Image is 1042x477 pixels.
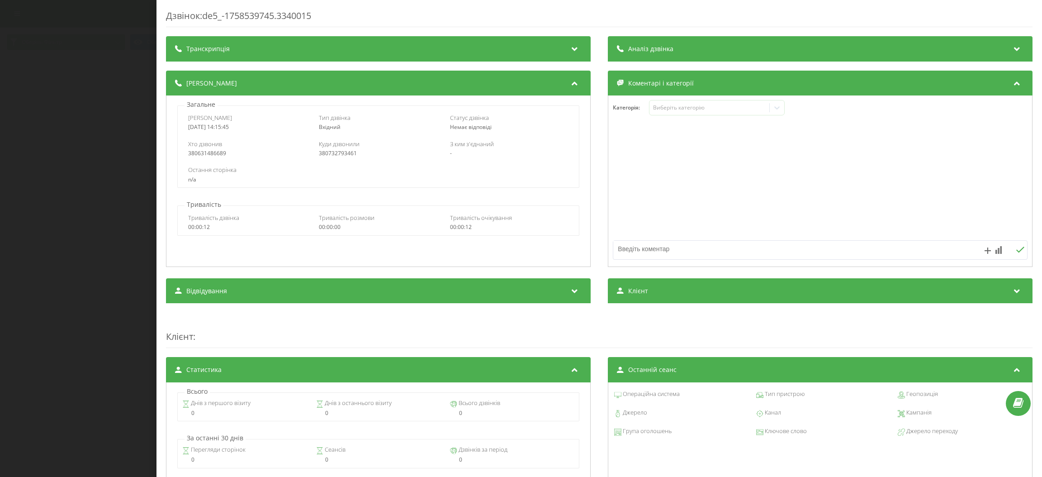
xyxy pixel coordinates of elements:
span: Операційна система [621,390,680,399]
span: Клієнт [166,330,193,343]
div: Дзвінок : de5_-1758539745.3340015 [166,10,1033,27]
span: Тривалість розмови [319,214,374,222]
span: [PERSON_NAME] [188,114,232,122]
span: Останній сеанс [628,365,677,374]
span: Тип пристрою [763,390,804,399]
span: Геопозиція [905,390,938,399]
div: 0 [182,410,307,416]
span: Відвідування [186,286,227,296]
span: Тривалість очікування [450,214,512,222]
div: 00:00:12 [188,224,307,230]
h4: Категорія : [613,105,649,111]
span: Сеансів [323,445,346,454]
span: Коментарі і категорії [628,79,694,88]
div: 00:00:12 [450,224,568,230]
span: Джерело переходу [905,427,958,436]
span: Група оголошень [621,427,672,436]
div: 0 [450,410,574,416]
p: Тривалість [185,200,223,209]
span: Транскрипція [186,44,230,53]
span: Вхідний [319,123,341,131]
div: [DATE] 14:15:45 [188,124,307,130]
span: Ключове слово [763,427,806,436]
span: Статистика [186,365,222,374]
span: Перегляди сторінок [189,445,246,454]
span: Днів з першого візиту [189,399,251,408]
p: Загальне [185,100,218,109]
div: 00:00:00 [319,224,438,230]
span: Хто дзвонив [188,140,222,148]
span: Джерело [621,408,647,417]
span: Клієнт [628,286,648,296]
div: 380732793461 [319,150,438,157]
div: 0 [450,457,574,463]
p: За останні 30 днів [185,434,246,443]
span: [PERSON_NAME] [186,79,237,88]
span: З ким з'єднаний [450,140,493,148]
div: : [166,312,1033,348]
div: 0 [316,410,440,416]
span: Аналіз дзвінка [628,44,673,53]
p: Всього [185,387,210,396]
span: Тривалість дзвінка [188,214,239,222]
span: Статус дзвінка [450,114,488,122]
span: Канал [763,408,781,417]
span: Тип дзвінка [319,114,350,122]
div: - [450,150,568,157]
span: Куди дзвонили [319,140,360,148]
div: 0 [316,457,440,463]
span: Кампанія [905,408,932,417]
div: Виберіть категорію [653,104,766,111]
div: 380631486689 [188,150,307,157]
span: Всього дзвінків [457,399,500,408]
span: Дзвінків за період [457,445,507,454]
div: n/a [188,176,568,183]
span: Остання сторінка [188,166,236,174]
span: Немає відповіді [450,123,491,131]
span: Днів з останнього візиту [323,399,392,408]
div: 0 [182,457,307,463]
